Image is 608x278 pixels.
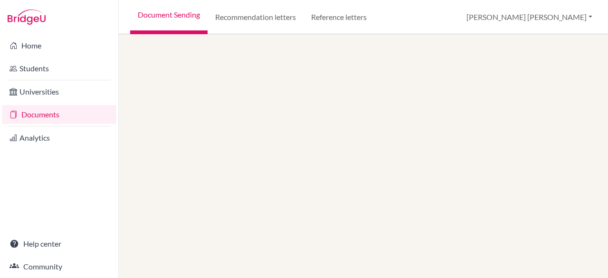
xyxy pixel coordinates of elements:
a: Help center [2,234,116,253]
a: Students [2,59,116,78]
img: Bridge-U [8,10,46,25]
a: Community [2,257,116,276]
a: Universities [2,82,116,101]
a: Documents [2,105,116,124]
a: Home [2,36,116,55]
button: [PERSON_NAME] [PERSON_NAME] [462,8,597,26]
a: Analytics [2,128,116,147]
